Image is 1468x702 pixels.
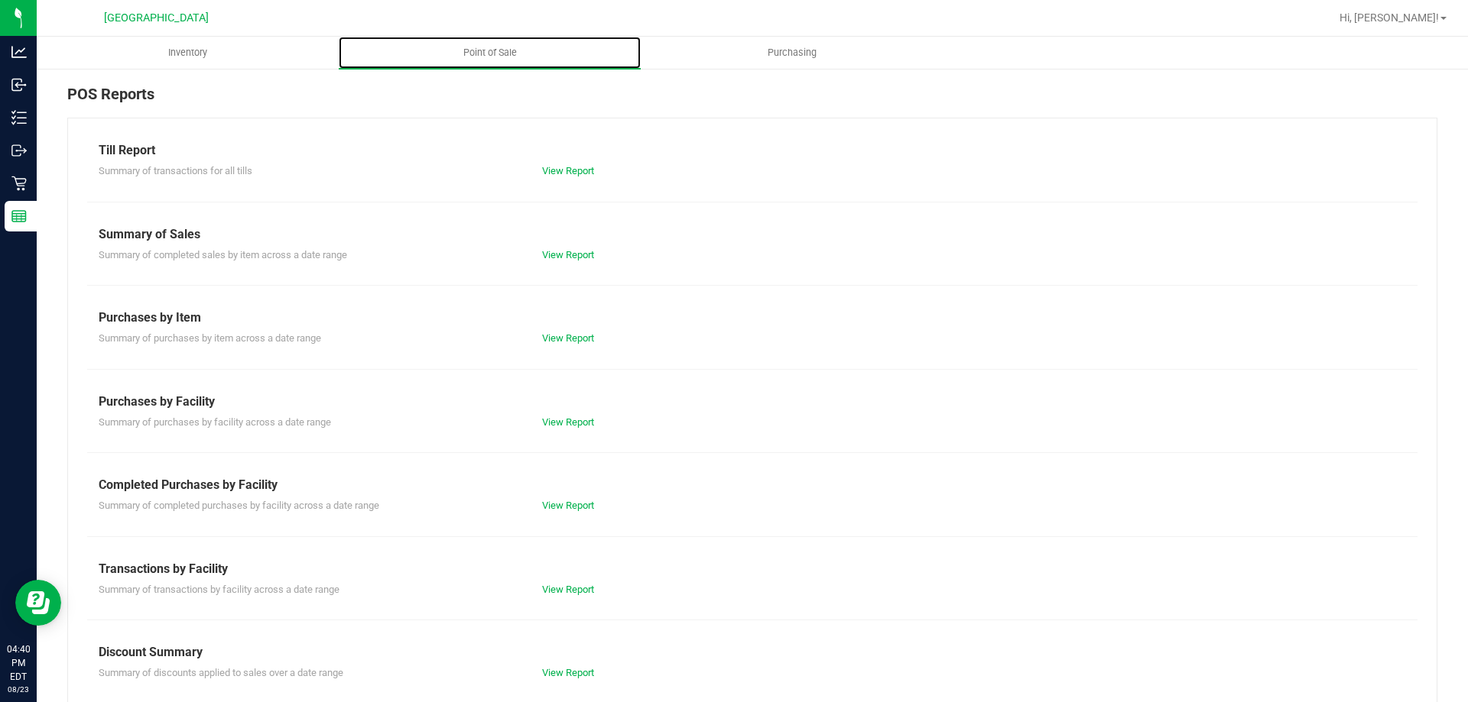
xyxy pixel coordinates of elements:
div: Completed Purchases by Facility [99,476,1406,494]
a: View Report [542,249,594,260]
div: Discount Summary [99,643,1406,662]
p: 08/23 [7,684,30,695]
div: Purchases by Item [99,309,1406,327]
span: Summary of purchases by item across a date range [99,332,321,344]
p: 04:40 PM EDT [7,642,30,684]
iframe: Resource center [15,580,61,626]
inline-svg: Analytics [11,44,27,60]
span: Summary of discounts applied to sales over a date range [99,667,343,678]
span: [GEOGRAPHIC_DATA] [104,11,209,24]
span: Point of Sale [443,46,538,60]
span: Hi, [PERSON_NAME]! [1340,11,1439,24]
span: Summary of transactions by facility across a date range [99,584,339,595]
span: Summary of purchases by facility across a date range [99,416,331,428]
span: Purchasing [747,46,837,60]
span: Summary of completed sales by item across a date range [99,249,347,260]
div: Purchases by Facility [99,393,1406,411]
a: View Report [542,500,594,511]
a: Point of Sale [339,37,641,69]
inline-svg: Reports [11,209,27,224]
span: Summary of completed purchases by facility across a date range [99,500,379,511]
div: Transactions by Facility [99,560,1406,578]
a: View Report [542,667,594,678]
a: View Report [542,165,594,176]
span: Summary of transactions for all tills [99,165,252,176]
inline-svg: Outbound [11,143,27,158]
div: POS Reports [67,82,1437,118]
span: Inventory [148,46,228,60]
a: Purchasing [641,37,943,69]
a: View Report [542,584,594,595]
div: Summary of Sales [99,225,1406,244]
a: View Report [542,332,594,344]
inline-svg: Inventory [11,110,27,125]
inline-svg: Inbound [11,77,27,92]
inline-svg: Retail [11,176,27,191]
a: View Report [542,416,594,428]
div: Till Report [99,141,1406,160]
a: Inventory [37,37,339,69]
